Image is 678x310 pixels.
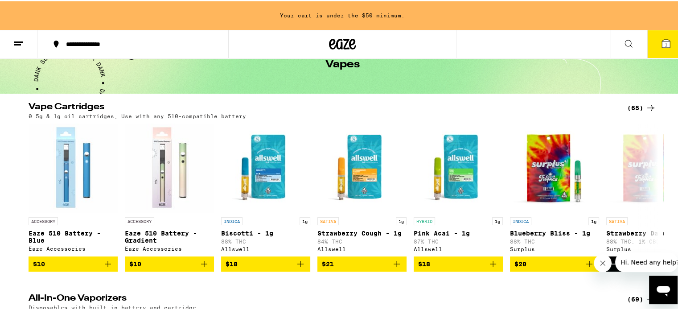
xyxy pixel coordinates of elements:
[317,122,407,255] a: Open page for Strawberry Cough - 1g from Allswell
[510,237,599,243] p: 88% THC
[317,245,407,251] div: Allswell
[322,259,334,266] span: $21
[414,216,435,224] p: HYBRID
[396,216,407,224] p: 1g
[649,274,678,303] iframe: Button to launch messaging window
[414,122,503,211] img: Allswell - Pink Acai - 1g
[226,259,238,266] span: $18
[5,6,64,13] span: Hi. Need any help?
[510,255,599,270] button: Add to bag
[418,259,430,266] span: $18
[125,122,214,211] img: Eaze Accessories - Eaze 510 Battery - Gradient
[414,237,503,243] p: 87% THC
[221,122,310,255] a: Open page for Biscotti - 1g from Allswell
[29,216,58,224] p: ACCESSORY
[510,245,599,251] div: Surplus
[29,244,118,250] div: Eaze Accessories
[125,228,214,243] p: Eaze 510 Battery - Gradient
[414,255,503,270] button: Add to bag
[317,122,407,211] img: Allswell - Strawberry Cough - 1g
[125,122,214,255] a: Open page for Eaze 510 Battery - Gradient from Eaze Accessories
[414,245,503,251] div: Allswell
[129,259,141,266] span: $10
[221,216,242,224] p: INDICA
[665,41,667,46] span: 1
[317,237,407,243] p: 84% THC
[125,216,154,224] p: ACCESSORY
[325,58,360,69] h1: Vapes
[29,293,612,303] h2: All-In-One Vaporizers
[510,122,599,255] a: Open page for Blueberry Bliss - 1g from Surplus
[606,216,628,224] p: SATIVA
[125,255,214,270] button: Add to bag
[29,303,200,309] p: Disposables with built-in battery and cartridge.
[627,101,656,112] a: (65)
[29,101,612,112] h2: Vape Cartridges
[414,228,503,236] p: Pink Acai - 1g
[594,253,612,271] iframe: Close message
[221,255,310,270] button: Add to bag
[300,216,310,224] p: 1g
[29,112,250,118] p: 0.5g & 1g oil cartridges, Use with any 510-compatible battery.
[221,122,310,211] img: Allswell - Biscotti - 1g
[510,122,599,211] img: Surplus - Blueberry Bliss - 1g
[317,216,339,224] p: SATIVA
[125,244,214,250] div: Eaze Accessories
[510,228,599,236] p: Blueberry Bliss - 1g
[514,259,526,266] span: $20
[29,122,118,211] img: Eaze Accessories - Eaze 510 Battery - Blue
[317,255,407,270] button: Add to bag
[414,122,503,255] a: Open page for Pink Acai - 1g from Allswell
[627,293,656,303] a: (69)
[29,255,118,270] button: Add to bag
[317,228,407,236] p: Strawberry Cough - 1g
[221,228,310,236] p: Biscotti - 1g
[33,259,45,266] span: $10
[221,245,310,251] div: Allswell
[29,228,118,243] p: Eaze 510 Battery - Blue
[492,216,503,224] p: 1g
[221,237,310,243] p: 88% THC
[588,216,599,224] p: 1g
[615,251,678,271] iframe: Message from company
[29,122,118,255] a: Open page for Eaze 510 Battery - Blue from Eaze Accessories
[510,216,531,224] p: INDICA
